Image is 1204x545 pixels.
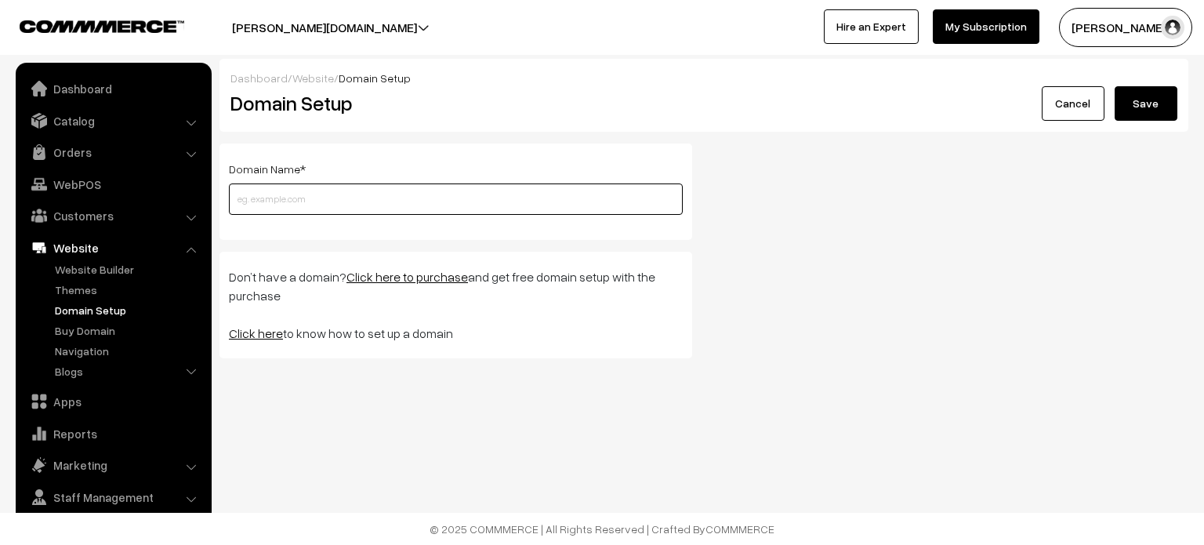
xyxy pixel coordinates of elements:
[229,324,683,343] p: to know how to set up a domain
[20,420,206,448] a: Reports
[1042,86,1104,121] a: Cancel
[20,483,206,511] a: Staff Management
[20,20,184,32] img: COMMMERCE
[20,387,206,416] a: Apps
[20,170,206,198] a: WebPOS
[229,161,306,177] label: Domain Name
[177,8,472,47] button: [PERSON_NAME][DOMAIN_NAME]
[230,71,288,85] a: Dashboard
[20,74,206,103] a: Dashboard
[20,138,206,166] a: Orders
[51,261,206,278] a: Website Builder
[51,363,206,380] a: Blogs
[229,183,683,215] input: eg. example.com
[20,451,206,479] a: Marketing
[1059,8,1192,47] button: [PERSON_NAME]
[705,522,774,536] a: COMMMERCE
[51,343,206,359] a: Navigation
[230,70,1177,86] div: / /
[51,302,206,318] a: Domain Setup
[51,282,206,298] a: Themes
[20,107,206,135] a: Catalog
[20,234,206,262] a: Website
[51,322,206,339] a: Buy Domain
[933,9,1039,44] a: My Subscription
[229,325,283,341] a: Click here
[1115,86,1177,121] button: Save
[339,71,411,85] span: Domain Setup
[20,202,206,230] a: Customers
[824,9,919,44] a: Hire an Expert
[292,71,334,85] a: Website
[230,91,854,115] h2: Domain Setup
[1161,16,1184,39] img: user
[229,267,683,305] p: Don’t have a domain? and get free domain setup with the purchase
[20,16,157,35] a: COMMMERCE
[346,269,468,285] a: Click here to purchase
